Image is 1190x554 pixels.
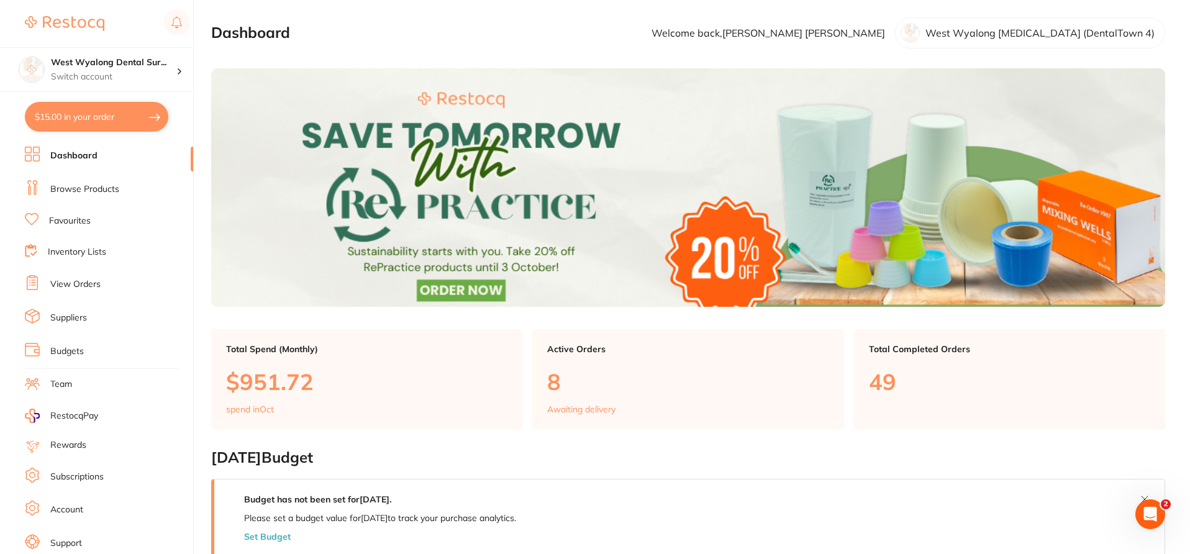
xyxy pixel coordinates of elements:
[869,369,1150,394] p: 49
[547,369,829,394] p: 8
[869,344,1150,354] p: Total Completed Orders
[50,439,86,452] a: Rewards
[50,312,87,324] a: Suppliers
[51,57,176,69] h4: West Wyalong Dental Surgery (DentalTown 4)
[25,16,104,31] img: Restocq Logo
[50,471,104,483] a: Subscriptions
[244,513,516,523] p: Please set a budget value for [DATE] to track your purchase analytics.
[51,71,176,83] p: Switch account
[925,27,1155,39] p: West Wyalong [MEDICAL_DATA] (DentalTown 4)
[226,344,507,354] p: Total Spend (Monthly)
[50,410,98,422] span: RestocqPay
[50,345,84,358] a: Budgets
[50,504,83,516] a: Account
[211,449,1165,466] h2: [DATE] Budget
[1135,499,1165,529] iframe: Intercom live chat
[226,369,507,394] p: $951.72
[532,329,843,430] a: Active Orders8Awaiting delivery
[50,537,82,550] a: Support
[547,404,615,414] p: Awaiting delivery
[211,68,1165,307] img: Dashboard
[854,329,1165,430] a: Total Completed Orders49
[244,494,391,505] strong: Budget has not been set for [DATE] .
[50,183,119,196] a: Browse Products
[19,57,44,82] img: West Wyalong Dental Surgery (DentalTown 4)
[1161,499,1171,509] span: 2
[50,150,98,162] a: Dashboard
[25,409,98,423] a: RestocqPay
[48,246,106,258] a: Inventory Lists
[50,278,101,291] a: View Orders
[211,329,522,430] a: Total Spend (Monthly)$951.72spend inOct
[49,215,91,227] a: Favourites
[547,344,829,354] p: Active Orders
[25,409,40,423] img: RestocqPay
[226,404,274,414] p: spend in Oct
[244,532,291,542] button: Set Budget
[652,27,885,39] p: Welcome back, [PERSON_NAME] [PERSON_NAME]
[211,24,290,42] h2: Dashboard
[25,9,104,38] a: Restocq Logo
[25,102,168,132] button: $15.00 in your order
[50,378,72,391] a: Team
